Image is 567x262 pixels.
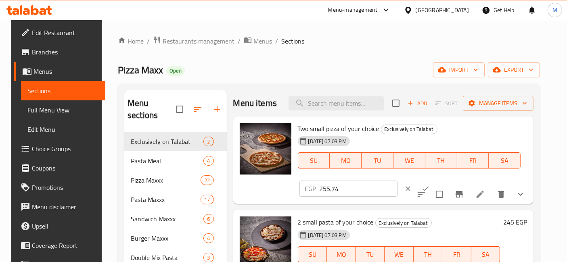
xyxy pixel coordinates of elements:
[14,139,106,158] a: Choice Groups
[281,36,304,46] span: Sections
[399,180,417,198] button: clear
[131,137,203,146] span: Exclusively on Talabat
[32,183,99,192] span: Promotions
[305,231,350,239] span: [DATE] 07:03 PM
[204,138,213,146] span: 2
[166,67,185,74] span: Open
[298,216,374,228] span: 2 small pasta of your choice
[118,36,144,46] a: Home
[204,254,213,262] span: 3
[204,235,213,242] span: 4
[203,214,213,224] div: items
[381,125,437,134] span: Exclusively on Talabat
[516,189,525,199] svg: Show Choices
[201,195,213,204] div: items
[425,152,457,168] button: TH
[32,163,99,173] span: Coupons
[494,65,534,75] span: export
[32,241,99,250] span: Coverage Report
[131,156,203,166] span: Pasta Meal
[204,215,213,223] span: 6
[131,214,203,224] span: Sandwich Maxxx
[552,6,557,15] span: M
[489,152,521,168] button: SA
[171,101,188,118] span: Select all sections
[469,98,527,108] span: Manage items
[153,36,234,46] a: Restaurants management
[14,178,106,197] a: Promotions
[240,123,291,175] img: Two small pizza of your choice
[124,229,227,248] div: Burger Maxxx4
[275,36,278,46] li: /
[32,47,99,57] span: Branches
[433,62,485,77] button: import
[365,155,390,166] span: TU
[118,61,163,79] span: Pizza Maxx
[301,155,327,166] span: SU
[128,97,176,121] h2: Menu sections
[32,202,99,212] span: Menu disclaimer
[393,152,425,168] button: WE
[416,6,469,15] div: [GEOGRAPHIC_DATA]
[27,125,99,134] span: Edit Menu
[32,28,99,37] span: Edit Restaurant
[131,195,201,204] span: Pasta Maxxx
[21,120,106,139] a: Edit Menu
[124,132,227,151] div: Exclusively on Talabat2
[375,218,432,228] div: Exclusively on Talabat
[301,249,324,260] span: SU
[381,125,437,134] div: Exclusively on Talabat
[492,185,511,204] button: delete
[147,36,150,46] li: /
[388,249,410,260] span: WE
[328,5,378,15] div: Menu-management
[32,144,99,154] span: Choice Groups
[201,196,213,204] span: 17
[320,181,398,197] input: Please enter price
[124,151,227,171] div: Pasta Meal4
[475,249,497,260] span: SA
[233,97,277,109] h2: Menu items
[305,184,316,193] p: EGP
[14,158,106,178] a: Coupons
[488,62,540,77] button: export
[457,152,489,168] button: FR
[131,233,203,243] span: Burger Maxxx
[21,100,106,120] a: Full Menu View
[417,249,439,260] span: TH
[14,23,106,42] a: Edit Restaurant
[14,216,106,236] a: Upsell
[124,209,227,229] div: Sandwich Maxxx6
[14,62,106,81] a: Menus
[203,156,213,166] div: items
[204,157,213,165] span: 4
[33,67,99,76] span: Menus
[450,185,469,204] button: Branch-specific-item
[201,175,213,185] div: items
[430,97,463,110] span: Select section first
[32,221,99,231] span: Upsell
[203,137,213,146] div: items
[298,152,330,168] button: SU
[207,100,227,119] button: Add section
[238,36,241,46] li: /
[359,249,382,260] span: TU
[397,155,422,166] span: WE
[404,97,430,110] button: Add
[188,100,207,119] span: Sort sections
[14,197,106,216] a: Menu disclaimer
[203,233,213,243] div: items
[305,137,350,145] span: [DATE] 07:03 PM
[298,123,379,135] span: Two small pizza of your choice
[163,36,234,46] span: Restaurants management
[492,155,517,166] span: SA
[333,155,358,166] span: MO
[463,96,534,111] button: Manage items
[253,36,272,46] span: Menus
[131,175,201,185] span: Pizza Maxxx
[118,36,540,46] nav: breadcrumb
